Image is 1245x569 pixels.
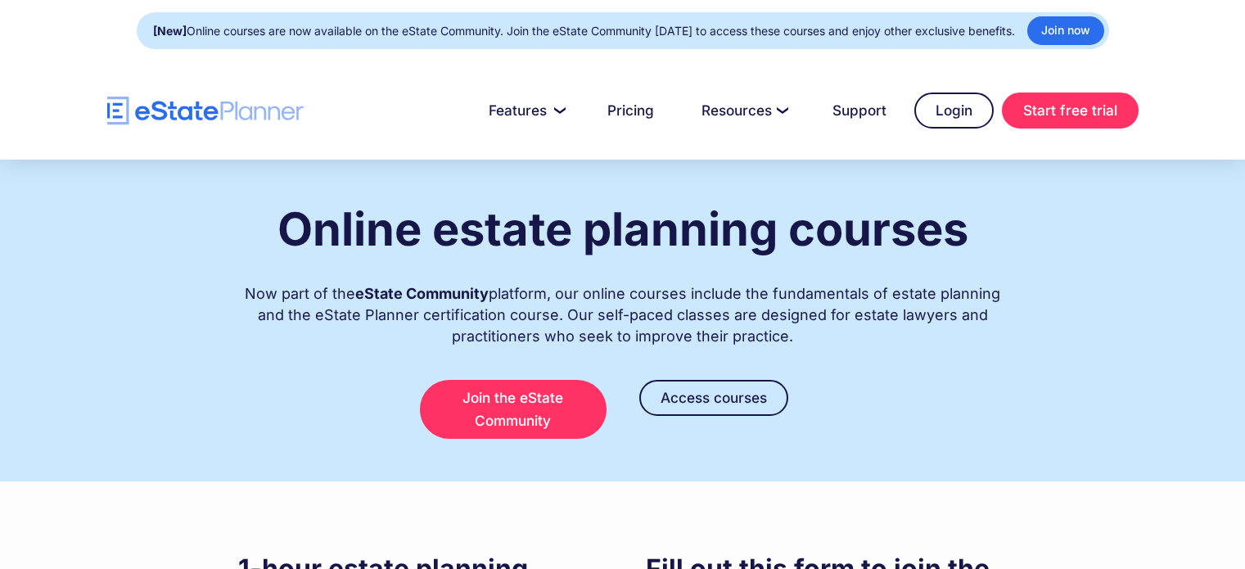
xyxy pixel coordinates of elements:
div: Online courses are now available on the eState Community. Join the eState Community [DATE] to acc... [153,20,1015,43]
a: Support [813,94,906,127]
a: home [107,97,304,125]
h1: Online estate planning courses [277,204,968,255]
a: Start free trial [1002,93,1139,129]
a: Access courses [639,380,788,416]
a: Login [914,93,994,129]
a: Features [469,94,580,127]
a: Resources [682,94,805,127]
strong: [New] [153,24,187,38]
a: Join now [1027,16,1104,45]
strong: eState Community [355,285,489,302]
a: Join the eState Community [420,380,607,439]
div: Now part of the platform, our online courses include the fundamentals of estate planning and the ... [238,267,1008,347]
a: Pricing [588,94,674,127]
